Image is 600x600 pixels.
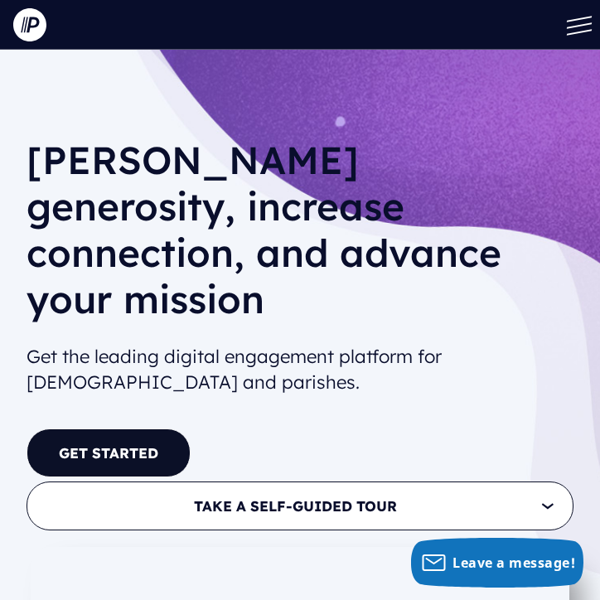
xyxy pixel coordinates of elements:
button: TAKE A SELF-GUIDED TOUR [27,481,573,530]
a: GET STARTED [27,428,191,477]
h1: [PERSON_NAME] generosity, increase connection, and advance your mission [27,137,573,336]
h2: Get the leading digital engagement platform for [DEMOGRAPHIC_DATA] and parishes. [27,337,573,402]
span: Leave a message! [452,554,575,572]
button: Leave a message! [411,538,583,588]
